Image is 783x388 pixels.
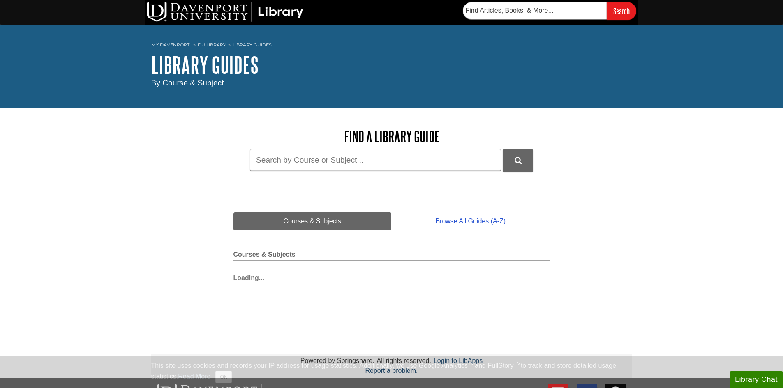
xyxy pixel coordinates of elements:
form: Searches DU Library's articles, books, and more [463,2,636,20]
a: DU Library [198,42,226,48]
input: Search by Course or Subject... [250,149,501,171]
sup: TM [468,361,475,367]
sup: TM [514,361,521,367]
input: Search [607,2,636,20]
i: Search Library Guides [515,157,522,164]
a: Courses & Subjects [233,212,392,230]
h2: Find a Library Guide [233,128,550,145]
button: Close [215,371,231,383]
a: Library Guides [233,42,272,48]
h1: Library Guides [151,53,632,77]
a: My Davenport [151,41,189,48]
nav: breadcrumb [151,39,632,53]
a: Browse All Guides (A-Z) [391,212,550,230]
div: Loading... [233,269,550,283]
h2: Courses & Subjects [233,251,550,261]
div: This site uses cookies and records your IP address for usage statistics. Additionally, we use Goo... [151,361,632,383]
a: Read More [178,373,210,380]
input: Find Articles, Books, & More... [463,2,607,19]
div: By Course & Subject [151,77,632,89]
button: Library Chat [730,371,783,388]
img: DU Library [147,2,303,22]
